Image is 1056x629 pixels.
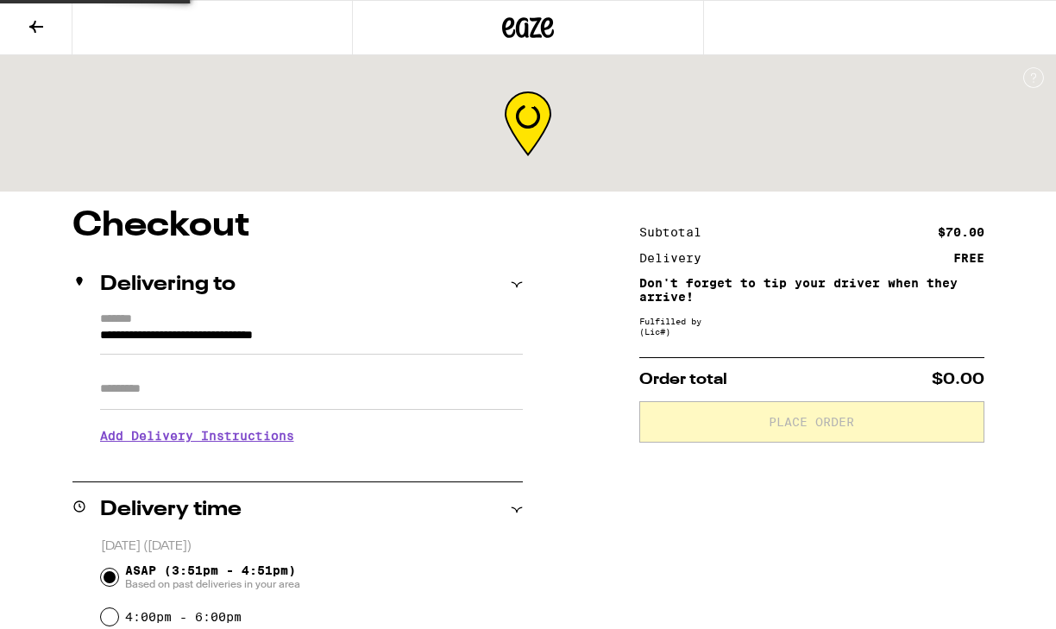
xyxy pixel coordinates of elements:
div: Subtotal [639,226,713,238]
span: Based on past deliveries in your area [125,577,300,591]
label: 4:00pm - 6:00pm [125,610,242,624]
span: $0.00 [932,372,984,387]
p: We'll contact you at [PHONE_NUMBER] when we arrive [100,456,523,469]
div: Delivery [639,252,713,264]
div: Fulfilled by (Lic# ) [639,316,984,337]
button: Place Order [639,401,984,443]
h2: Delivering to [100,274,236,295]
p: [DATE] ([DATE]) [101,538,523,555]
div: FREE [953,252,984,264]
span: Place Order [769,416,854,428]
h2: Delivery time [100,500,242,520]
div: $70.00 [938,226,984,238]
span: ASAP (3:51pm - 4:51pm) [125,563,300,591]
h1: Checkout [72,209,523,243]
p: Don't forget to tip your driver when they arrive! [639,276,984,304]
h3: Add Delivery Instructions [100,416,523,456]
span: Order total [639,372,727,387]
